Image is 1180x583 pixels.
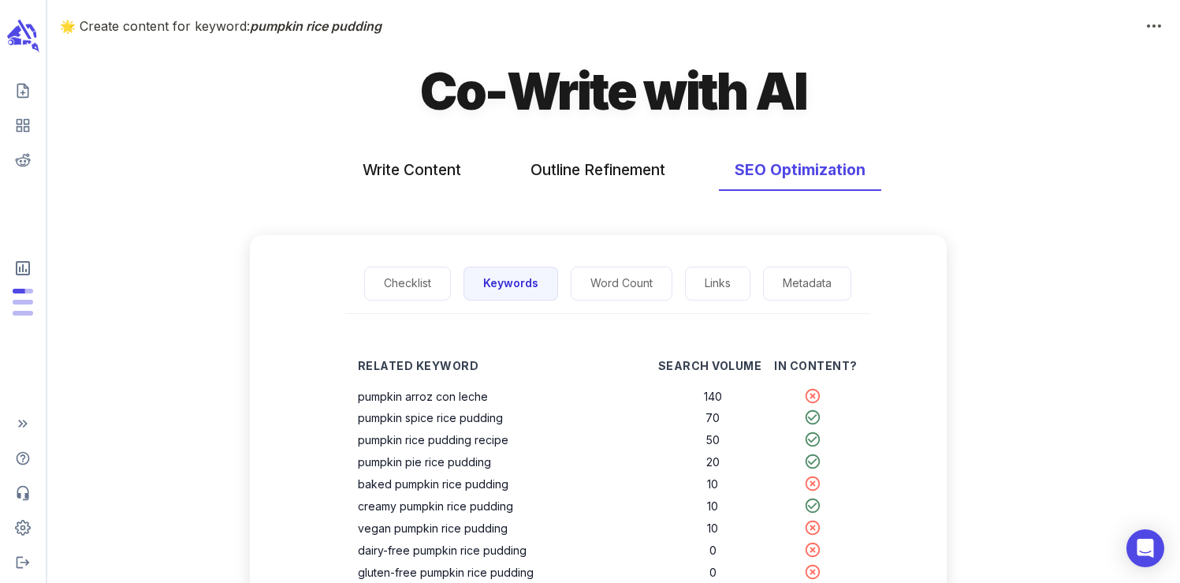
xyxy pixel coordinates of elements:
[6,444,39,473] span: Help Center
[6,111,39,140] span: View your content dashboard
[804,497,821,514] svg: Keyword creamy pumpkin rice pudding is present in the content.
[6,77,39,105] span: Create new content
[358,407,658,429] th: Adding pumpkin spice rice pudding to the content can improve the relevance and context of the con...
[364,267,451,301] button: Check out a checklist of SEO best practices.
[658,473,769,495] td: Global search volume per month for the keyword baked pumpkin rice pudding.
[658,518,769,540] td: Global search volume per month for the keyword vegan pumpkin rice pudding.
[13,311,33,316] span: Input Tokens: 0 of 2,000,000 monthly tokens used. These limits are based on the last model you us...
[685,267,750,301] button: Keep track of internal and external links used in the content.
[804,563,821,581] svg: Keyword gluten-free pumpkin rice pudding is not present in the content.
[658,407,769,429] td: Global search volume per month for the keyword pumpkin spice rice pudding.
[719,149,881,191] button: SEO Optimization
[804,519,821,536] svg: Keyword vegan pumpkin rice pudding is not present in the content.
[6,479,39,507] span: Contact Support
[60,17,1141,36] p: 🌟 Create content for keyword:
[358,540,658,562] th: Adding dairy-free pumpkin rice pudding to the content can improve the relevance and context of th...
[804,541,821,559] svg: Keyword dairy-free pumpkin rice pudding is not present in the content.
[6,409,39,438] span: Expand Sidebar
[420,58,806,124] h1: Co-Write with AI
[658,451,769,473] td: Global search volume per month for the keyword pumpkin pie rice pudding.
[6,548,39,577] span: Logout
[250,18,382,34] span: pumpkin rice pudding
[804,475,821,492] svg: Keyword baked pumpkin rice pudding is not present in the content.
[658,357,762,374] p: Search Volume
[515,149,681,191] button: Outline Refinement
[358,429,658,451] th: Adding pumpkin rice pudding recipe to the content can improve the relevance and context of the co...
[358,357,658,374] p: Related Keyword
[571,267,672,301] button: Explore various insights related to word count and length of the search results for the target ke...
[658,386,769,408] td: Global search volume per month for the keyword pumpkin arroz con leche.
[1126,529,1164,567] div: Open Intercom Messenger
[6,252,39,284] span: View Subscription & Usage
[804,409,821,426] svg: Keyword pumpkin spice rice pudding is present in the content.
[763,267,851,301] button: Create or generate meta description.
[358,495,658,518] th: Adding creamy pumpkin rice pudding to the content can improve the relevance and context of the co...
[347,149,477,191] button: Write Content
[6,146,39,174] span: View your Reddit Intelligence add-on dashboard
[6,514,39,542] span: Adjust your account settings
[774,357,858,374] p: In Content?
[658,495,769,518] td: Global search volume per month for the keyword creamy pumpkin rice pudding.
[358,451,658,473] th: Adding pumpkin pie rice pudding to the content can improve the relevance and context of the conte...
[804,387,821,405] svg: Keyword pumpkin arroz con leche is not present in the content.
[13,300,33,305] span: Output Tokens: 0 of 400,000 monthly tokens used. These limits are based on the last model you use...
[658,429,769,451] td: Global search volume per month for the keyword pumpkin rice pudding recipe.
[804,453,821,470] svg: Keyword pumpkin pie rice pudding is present in the content.
[13,289,33,293] span: Posts: 15 of 25 monthly posts used
[358,518,658,540] th: Adding vegan pumpkin rice pudding to the content can improve the relevance and context of the con...
[804,431,821,448] svg: Keyword pumpkin rice pudding recipe is present in the content.
[658,540,769,562] td: Global search volume per month for the keyword dairy-free pumpkin rice pudding.
[358,386,658,408] th: Adding pumpkin arroz con leche to the content can improve the relevance and context of the conten...
[358,473,658,495] th: Adding baked pumpkin rice pudding to the content can improve the relevance and context of the con...
[463,267,558,301] button: Explore semantically related keywords.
